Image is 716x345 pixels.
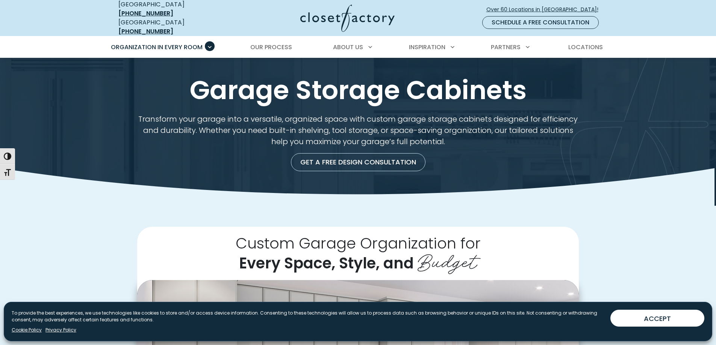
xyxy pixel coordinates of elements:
p: To provide the best experiences, we use technologies like cookies to store and/or access device i... [12,310,604,323]
a: [PHONE_NUMBER] [118,9,173,18]
span: Inspiration [409,43,445,51]
span: About Us [333,43,363,51]
a: Over 60 Locations in [GEOGRAPHIC_DATA]! [486,3,605,16]
span: Locations [568,43,603,51]
span: Organization in Every Room [111,43,203,51]
a: Privacy Policy [45,327,76,333]
a: Cookie Policy [12,327,42,333]
nav: Primary Menu [106,37,611,58]
h1: Garage Storage Cabinets [117,76,599,104]
img: Closet Factory Logo [300,5,395,32]
div: [GEOGRAPHIC_DATA] [118,18,227,36]
span: Custom Garage Organization for [236,233,481,254]
a: [PHONE_NUMBER] [118,27,173,36]
p: Transform your garage into a versatile, organized space with custom garage storage cabinets desig... [137,113,579,147]
span: Partners [491,43,521,51]
a: Schedule a Free Consultation [482,16,599,29]
a: Get a Free Design Consultation [291,153,425,171]
span: Every Space, Style, and [239,253,414,274]
span: Budget [418,245,477,275]
button: ACCEPT [610,310,704,327]
span: Our Process [250,43,292,51]
span: Over 60 Locations in [GEOGRAPHIC_DATA]! [486,6,604,14]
